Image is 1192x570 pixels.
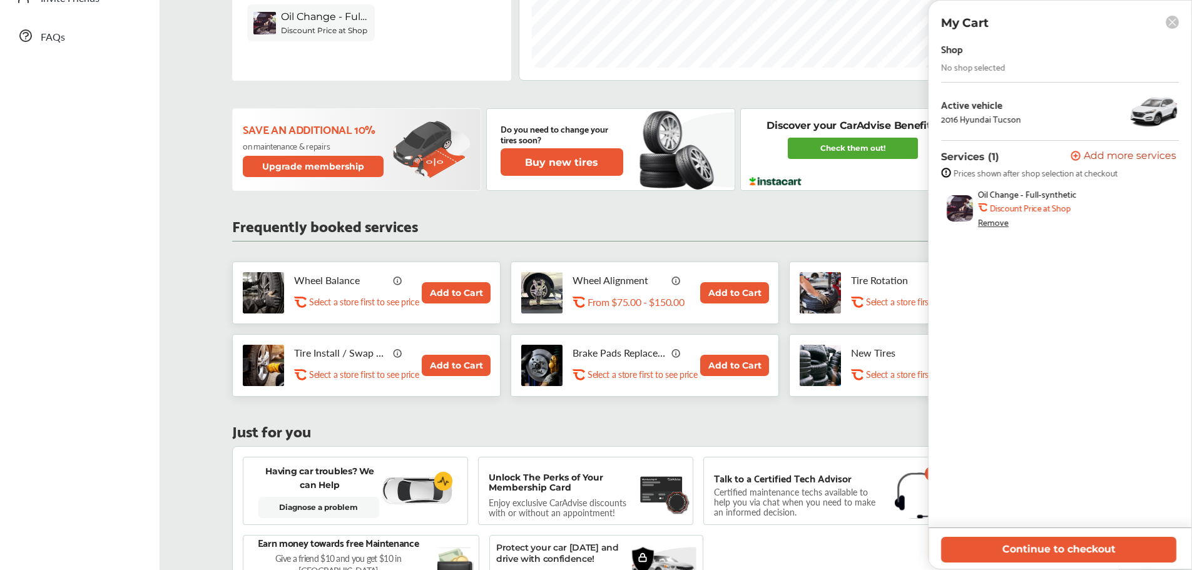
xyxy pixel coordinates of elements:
[258,536,419,549] p: Earn money towards free Maintenance
[501,148,623,176] button: Buy new tires
[638,105,721,194] img: new-tire.a0c7fe23.svg
[258,497,379,518] a: Diagnose a problem
[243,141,386,151] p: on maintenance & repairs
[1071,151,1176,163] button: Add more services
[381,477,452,504] img: diagnose-vehicle.c84bcb0a.svg
[978,189,1077,199] span: Oil Change - Full-synthetic
[925,466,940,481] img: check-icon.521c8815.svg
[941,114,1021,124] div: 2016 Hyundai Tucson
[941,16,989,30] p: My Cart
[638,552,648,562] img: lock-icon.a4a4a2b2.svg
[243,122,386,136] p: Save an additional 10%
[941,99,1021,110] div: Active vehicle
[501,123,623,145] p: Do you need to change your tires soon?
[788,138,918,159] a: Check them out!
[700,355,769,376] button: Add to Cart
[496,542,634,564] p: Protect your car [DATE] and drive with confidence!
[422,282,491,303] button: Add to Cart
[851,274,945,286] p: Tire Rotation
[521,272,563,313] img: wheel-alignment-thumb.jpg
[941,151,999,163] p: Services (1)
[294,274,388,286] p: Wheel Balance
[800,272,841,313] img: tire-rotation-thumb.jpg
[243,272,284,313] img: tire-wheel-balance-thumb.jpg
[866,296,976,308] p: Select a store first to see price
[1129,93,1179,130] img: 10601_st0640_046.jpg
[573,274,666,286] p: Wheel Alignment
[281,11,369,23] span: Oil Change - Full-synthetic
[671,275,681,285] img: info_icon_vector.svg
[640,472,683,507] img: maintenance-card.27cfeff5.svg
[941,168,951,178] img: info-strock.ef5ea3fe.svg
[243,156,384,177] button: Upgrade membership
[393,121,471,179] img: update-membership.81812027.svg
[422,355,491,376] button: Add to Cart
[573,347,666,359] p: Brake Pads Replacement
[1071,151,1179,163] a: Add more services
[714,489,885,515] p: Certified maintenance techs available to help you via chat when you need to make an informed deci...
[800,345,841,386] img: new-tires-thumb.jpg
[941,40,963,57] div: Shop
[501,148,626,176] a: Buy new tires
[521,345,563,386] img: brake-pads-replacement-thumb.jpg
[393,348,403,358] img: info_icon_vector.svg
[588,296,684,308] p: From $75.00 - $150.00
[978,217,1009,227] div: Remove
[232,424,311,436] p: Just for you
[767,119,939,133] p: Discover your CarAdvise Benefits!
[947,195,973,221] img: oil-change-thumb.jpg
[434,472,453,491] img: cardiogram-logo.18e20815.svg
[941,537,1176,562] button: Continue to checkout
[489,472,634,492] p: Unlock The Perks of Your Membership Card
[309,296,419,308] p: Select a store first to see price
[671,348,681,358] img: info_icon_vector.svg
[941,62,1006,72] div: No shop selected
[294,347,388,359] p: Tire Install / Swap Tires
[489,497,639,517] p: Enjoy exclusive CarAdvise discounts with or without an appointment!
[665,490,690,514] img: badge.f18848ea.svg
[253,12,276,34] img: oil-change-thumb.jpg
[866,369,976,380] p: Select a store first to see price
[232,219,418,231] p: Frequently booked services
[41,29,65,46] span: FAQs
[281,26,367,35] b: Discount Price at Shop
[258,464,381,492] p: Having car troubles? We can Help
[1084,151,1176,163] span: Add more services
[11,19,147,52] a: FAQs
[895,472,940,519] img: headphones.1b115f31.svg
[309,369,419,380] p: Select a store first to see price
[393,275,403,285] img: info_icon_vector.svg
[588,369,697,380] p: Select a store first to see price
[243,345,284,386] img: tire-install-swap-tires-thumb.jpg
[990,203,1070,213] b: Discount Price at Shop
[714,472,852,484] p: Talk to a Certified Tech Advisor
[954,168,1118,178] span: Prices shown after shop selection at checkout
[700,282,769,303] button: Add to Cart
[748,177,803,186] img: instacart-logo.217963cc.svg
[851,347,945,359] p: New Tires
